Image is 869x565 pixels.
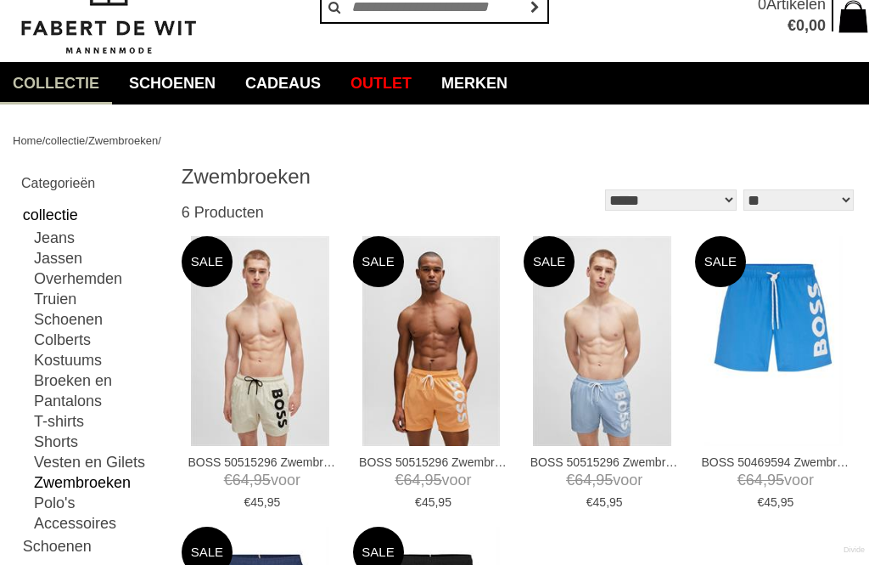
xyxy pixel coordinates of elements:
[530,455,679,470] a: BOSS 50515296 Zwembroeken
[85,134,88,147] span: /
[34,452,163,472] a: Vesten en Gilets
[34,350,163,370] a: Kostuums
[338,62,424,105] a: Outlet
[359,455,507,470] a: BOSS 50515296 Zwembroeken
[116,62,228,105] a: Schoenen
[191,236,329,446] img: BOSS 50515296 Zwembroeken
[13,134,42,147] a: Home
[362,236,501,446] img: BOSS 50515296 Zwembroeken
[42,134,46,147] span: /
[182,204,264,221] span: 6 Producten
[34,513,163,534] a: Accessoires
[88,134,158,147] a: Zwembroeken
[422,495,435,509] span: 45
[45,134,85,147] a: collectie
[21,534,163,559] a: Schoenen
[267,495,281,509] span: 95
[606,495,609,509] span: ,
[34,472,163,493] a: Zwembroeken
[415,495,422,509] span: €
[34,370,163,411] a: Broeken en Pantalons
[34,309,163,330] a: Schoenen
[188,470,336,491] span: voor
[359,470,507,491] span: voor
[530,470,679,491] span: voor
[704,236,843,446] img: BOSS 50469594 Zwembroeken
[767,472,784,489] span: 95
[250,495,264,509] span: 45
[21,202,163,228] a: collectie
[188,455,336,470] a: BOSS 50515296 Zwembroeken
[593,495,607,509] span: 45
[158,134,161,147] span: /
[701,455,849,470] a: BOSS 50469594 Zwembroeken
[34,289,163,309] a: Truien
[777,495,781,509] span: ,
[34,268,163,289] a: Overhemden
[438,495,451,509] span: 95
[403,472,420,489] span: 64
[34,228,163,248] a: Jeans
[701,470,849,491] span: voor
[434,495,438,509] span: ,
[34,411,163,432] a: T-shirts
[34,330,163,350] a: Colberts
[224,472,233,489] span: €
[34,248,163,268] a: Jassen
[591,472,596,489] span: ,
[596,472,613,489] span: 95
[21,172,163,194] h2: Categorieën
[737,472,746,489] span: €
[533,236,671,446] img: BOSS 50515296 Zwembroeken
[788,17,796,34] span: €
[586,495,593,509] span: €
[254,472,271,489] span: 95
[809,17,826,34] span: 00
[781,495,794,509] span: 95
[425,472,442,489] span: 95
[249,472,254,489] span: ,
[395,472,403,489] span: €
[264,495,267,509] span: ,
[421,472,425,489] span: ,
[566,472,575,489] span: €
[233,62,334,105] a: Cadeaus
[805,17,809,34] span: ,
[757,495,764,509] span: €
[575,472,591,489] span: 64
[429,62,520,105] a: Merken
[609,495,623,509] span: 95
[796,17,805,34] span: 0
[746,472,763,489] span: 64
[34,493,163,513] a: Polo's
[34,432,163,452] a: Shorts
[233,472,249,489] span: 64
[182,164,519,189] h1: Zwembroeken
[764,495,777,509] span: 45
[244,495,250,509] span: €
[763,472,767,489] span: ,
